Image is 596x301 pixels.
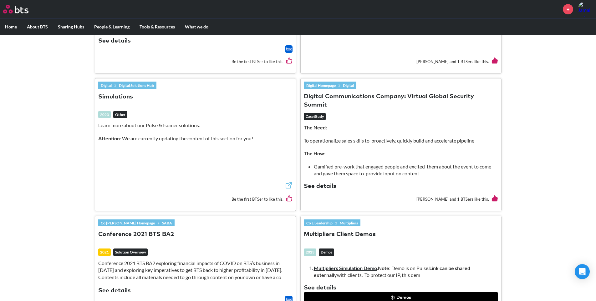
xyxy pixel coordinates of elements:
[304,137,498,144] p: To operationalize sales skills to proactively, quickly build and accelerate pipeline
[98,53,293,70] div: Be the first BTSer to like this.
[98,111,111,118] div: 2023
[304,284,336,292] button: See details
[98,191,293,208] div: Be the first BTSer to like this.
[340,82,356,89] a: Digital
[98,219,175,226] div: »
[113,248,148,256] em: Solution Overview
[98,135,293,142] p: : We are currently updating the content of this section for you!
[98,219,157,226] a: Co [PERSON_NAME] Homepage
[98,248,111,256] div: 2021
[304,82,338,89] a: Digital Homepage
[285,45,293,53] img: Box logo
[578,2,593,17] a: Profile
[53,19,89,35] label: Sharing Hubs
[578,2,593,17] img: Jamal Hawash
[3,5,28,13] img: BTS Logo
[304,82,356,88] div: »
[319,248,334,256] em: Demos
[337,219,360,226] a: Multipliers
[98,230,174,239] button: Conference 2021 BTS BA2
[285,182,293,191] a: External link
[304,150,325,156] strong: The How:
[116,82,156,89] a: Digital Solutions Hub
[285,45,293,53] a: Download file from Box
[98,93,133,101] button: Simulations
[3,5,40,13] a: Go home
[304,113,326,120] em: Case Study
[98,37,131,45] button: See details
[304,230,376,239] button: Multipliers Client Demos
[98,287,131,295] button: See details
[98,135,120,141] strong: Attention
[180,19,213,35] label: What we do
[98,260,293,281] p: Conference 2021 BTS BA2 exploring financial impacts of COVID on BTS’s business in [DATE] and expl...
[22,19,53,35] label: About BTS
[304,219,335,226] a: Co E Leadership
[98,122,293,129] p: Learn more about our Pulse & Isomer solutions.
[304,191,498,208] div: [PERSON_NAME] and 1 BTSers like this.
[98,82,114,89] a: Digital
[304,53,498,70] div: [PERSON_NAME] and 1 BTSers like this.
[314,265,493,279] li: . : Demo is on Pulse. with clients. To protect our IP, this dem
[89,19,135,35] label: People & Learning
[304,219,360,226] div: »
[378,265,389,271] strong: Note
[563,4,573,14] a: +
[160,219,175,226] a: SABA
[304,182,336,191] button: See details
[304,93,498,109] button: Digital Communications Company: Virtual Global Security Summit
[304,248,316,256] div: 2023
[314,265,377,271] a: Multipliers Simulation Demo
[135,19,180,35] label: Tools & Resources
[314,163,493,177] li: Gamified pre-work that engaged people and excited them about the event to come and gave them spac...
[575,264,590,279] div: Open Intercom Messenger
[304,124,327,130] strong: The Need:
[113,111,127,118] em: Other
[98,82,156,88] div: »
